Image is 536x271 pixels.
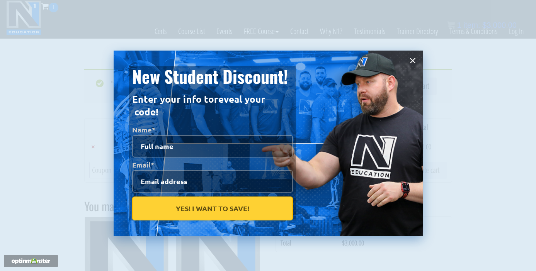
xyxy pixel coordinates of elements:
label: Email [132,161,293,168]
strong: reveal your code! [132,93,265,118]
button: Yes! I Want To Save! [132,196,293,220]
input: Full name [132,135,293,158]
span: New Student Discount! [132,64,288,89]
img: Powered by OptinMonster [12,258,50,264]
label: Name [132,126,293,133]
input: Email address [132,170,293,193]
button: Close [408,56,417,65]
strong: Enter your info to [132,93,214,105]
